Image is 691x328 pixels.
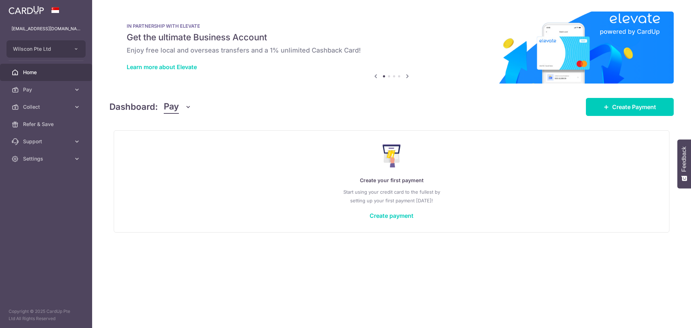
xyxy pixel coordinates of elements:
[23,155,71,162] span: Settings
[109,100,158,113] h4: Dashboard:
[677,139,691,188] button: Feedback - Show survey
[127,23,656,29] p: IN PARTNERSHIP WITH ELEVATE
[681,147,687,172] span: Feedback
[23,138,71,145] span: Support
[383,144,401,167] img: Make Payment
[128,176,655,185] p: Create your first payment
[612,103,656,111] span: Create Payment
[23,103,71,111] span: Collect
[127,32,656,43] h5: Get the ultimate Business Account
[127,63,197,71] a: Learn more about Elevate
[23,69,71,76] span: Home
[6,40,86,58] button: Wilscon Pte Ltd
[370,212,414,219] a: Create payment
[12,25,81,32] p: [EMAIL_ADDRESS][DOMAIN_NAME]
[586,98,674,116] a: Create Payment
[13,45,66,53] span: Wilscon Pte Ltd
[128,188,655,205] p: Start using your credit card to the fullest by setting up your first payment [DATE]!
[9,6,44,14] img: CardUp
[23,86,71,93] span: Pay
[164,100,191,114] button: Pay
[23,121,71,128] span: Refer & Save
[164,100,179,114] span: Pay
[127,46,656,55] h6: Enjoy free local and overseas transfers and a 1% unlimited Cashback Card!
[109,12,674,84] img: Renovation banner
